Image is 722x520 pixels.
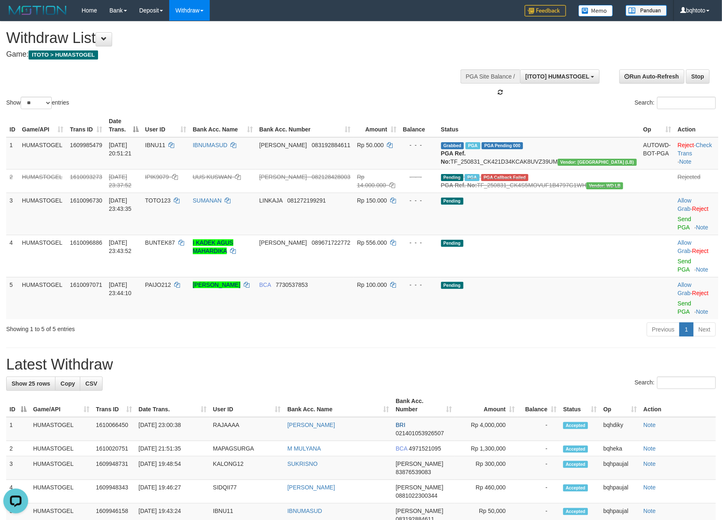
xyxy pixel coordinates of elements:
[518,417,560,441] td: -
[288,422,335,428] a: [PERSON_NAME]
[563,461,588,468] span: Accepted
[600,480,640,503] td: bqhpaujal
[455,417,518,441] td: Rp 4,000,000
[647,322,680,336] a: Previous
[193,142,228,148] a: IBNUMASUD
[518,456,560,480] td: -
[145,281,171,288] span: PAIJO212
[640,137,674,169] td: AUTOWD-BOT-PGA
[210,480,284,503] td: SIDQII77
[6,356,716,373] h1: Latest Withdraw
[518,441,560,456] td: -
[438,137,640,169] td: TF_250831_CK421D34KCAK8UVZ39UM
[259,281,271,288] span: BCA
[600,456,640,480] td: bqhpaujal
[60,380,75,387] span: Copy
[455,456,518,480] td: Rp 300,000
[6,235,19,277] td: 4
[284,394,393,417] th: Bank Acc. Name: activate to sort column ascending
[441,198,463,205] span: Pending
[678,197,691,212] a: Allow Grab
[465,142,480,149] span: Marked by bqheka
[6,277,19,319] td: 5
[686,69,710,83] a: Stop
[93,441,135,456] td: 1610020751
[692,290,709,296] a: Reject
[6,193,19,235] td: 3
[441,282,463,289] span: Pending
[465,174,479,181] span: Marked by bqheka
[678,258,691,273] a: Send PGA
[21,97,52,109] select: Showentries
[256,114,354,137] th: Bank Acc. Number: activate to sort column ascending
[396,445,407,452] span: BCA
[674,235,718,277] td: ·
[6,137,19,169] td: 1
[678,300,691,315] a: Send PGA
[678,142,694,148] a: Reject
[396,492,437,499] span: Copy 0881022300344 to clipboard
[357,174,386,188] span: Rp 14.000.000
[6,441,30,456] td: 2
[287,197,326,204] span: Copy 081272199291 to clipboard
[67,114,106,137] th: Trans ID: activate to sort column ascending
[19,169,67,193] td: HUMASTOGEL
[640,114,674,137] th: Op: activate to sort column ascending
[482,142,523,149] span: PGA Pending
[461,69,520,83] div: PGA Site Balance /
[6,169,19,193] td: 2
[441,182,477,188] b: PGA Ref. No:
[409,445,441,452] span: Copy 4971521095 to clipboard
[288,445,321,452] a: M MULYANA
[19,193,67,235] td: HUMASTOGEL
[70,197,102,204] span: 1610096730
[12,380,50,387] span: Show 25 rows
[678,239,692,254] span: ·
[563,508,588,515] span: Accepted
[635,97,716,109] label: Search:
[586,182,623,189] span: Vendor URL: https://dashboard.q2checkout.com/secure
[643,460,656,467] a: Note
[109,197,132,212] span: [DATE] 23:43:35
[640,394,716,417] th: Action
[93,480,135,503] td: 1609948343
[518,480,560,503] td: -
[6,480,30,503] td: 4
[438,114,640,137] th: Status
[396,508,443,514] span: [PERSON_NAME]
[679,158,692,165] a: Note
[678,239,691,254] a: Allow Grab
[525,5,566,17] img: Feedback.jpg
[6,394,30,417] th: ID: activate to sort column descending
[455,480,518,503] td: Rp 460,000
[70,174,102,180] span: 1610093273
[85,380,97,387] span: CSV
[6,114,19,137] th: ID
[6,97,69,109] label: Show entries
[518,394,560,417] th: Balance: activate to sort column ascending
[354,114,400,137] th: Amount: activate to sort column ascending
[678,216,691,231] a: Send PGA
[357,239,387,246] span: Rp 556.000
[210,417,284,441] td: RAJAAAA
[135,417,210,441] td: [DATE] 23:00:38
[145,142,166,148] span: IBNU11
[600,394,640,417] th: Op: activate to sort column ascending
[6,50,473,59] h4: Game:
[80,377,103,391] a: CSV
[403,173,434,181] div: - - -
[6,30,473,46] h1: Withdraw List
[6,322,295,333] div: Showing 1 to 5 of 5 entries
[692,248,709,254] a: Reject
[6,417,30,441] td: 1
[692,205,709,212] a: Reject
[396,460,443,467] span: [PERSON_NAME]
[93,417,135,441] td: 1610066450
[70,281,102,288] span: 1610097071
[70,239,102,246] span: 1610096886
[619,69,684,83] a: Run Auto-Refresh
[441,240,463,247] span: Pending
[312,174,350,180] span: Copy 082128428003 to clipboard
[145,239,175,246] span: BUNTEK87
[396,430,444,437] span: Copy 021401053926507 to clipboard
